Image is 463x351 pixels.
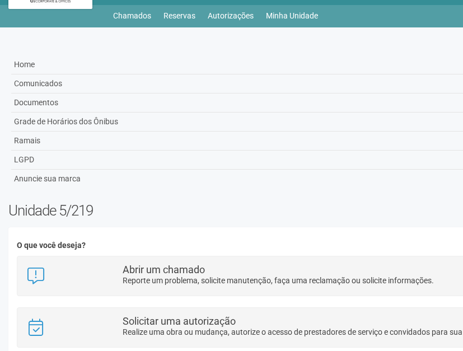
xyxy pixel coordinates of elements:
[163,8,195,24] a: Reservas
[266,8,318,24] a: Minha Unidade
[123,264,205,275] strong: Abrir um chamado
[113,8,151,24] a: Chamados
[208,8,254,24] a: Autorizações
[123,315,236,327] strong: Solicitar uma autorização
